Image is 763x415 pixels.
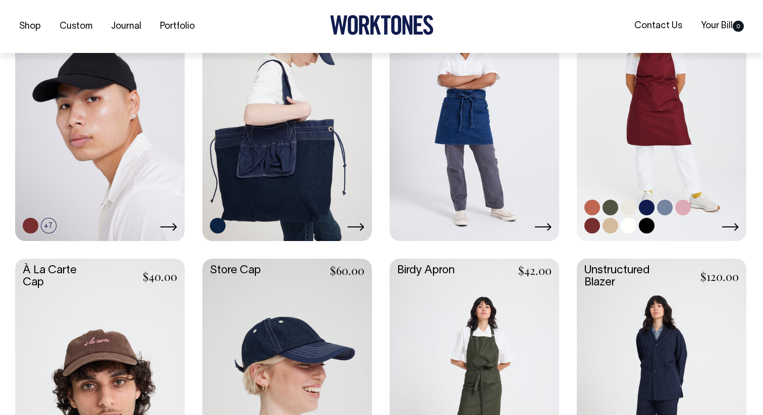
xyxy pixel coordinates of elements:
[630,18,686,34] a: Contact Us
[733,21,744,32] span: 0
[15,18,45,35] a: Shop
[697,18,748,34] a: Your Bill0
[56,18,96,35] a: Custom
[41,218,57,233] span: +7
[156,18,199,35] a: Portfolio
[107,18,145,35] a: Journal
